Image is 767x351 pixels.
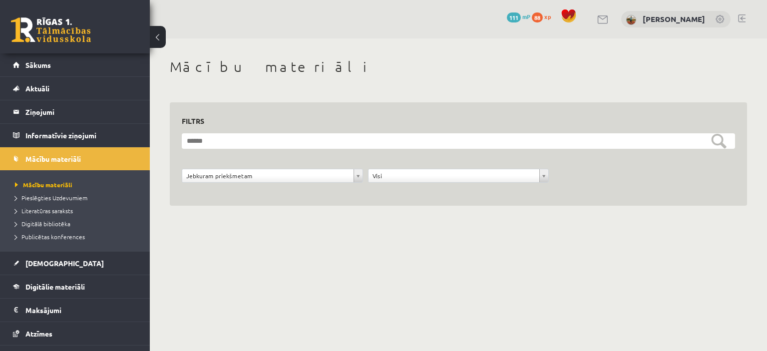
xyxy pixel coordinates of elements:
span: Digitālā bibliotēka [15,220,70,228]
h1: Mācību materiāli [170,58,747,75]
legend: Ziņojumi [25,100,137,123]
span: Mācību materiāli [15,181,72,189]
a: Rīgas 1. Tālmācības vidusskola [11,17,91,42]
span: Atzīmes [25,329,52,338]
a: [PERSON_NAME] [643,14,705,24]
a: Aktuāli [13,77,137,100]
span: Visi [373,169,536,182]
a: Mācību materiāli [15,180,140,189]
legend: Maksājumi [25,299,137,322]
span: Digitālie materiāli [25,282,85,291]
a: Informatīvie ziņojumi [13,124,137,147]
span: [DEMOGRAPHIC_DATA] [25,259,104,268]
a: Pieslēgties Uzdevumiem [15,193,140,202]
a: Digitālā bibliotēka [15,219,140,228]
img: Toms Tarasovs [626,15,636,25]
span: mP [522,12,530,20]
span: xp [544,12,551,20]
a: 88 xp [532,12,556,20]
a: 111 mP [507,12,530,20]
a: Sākums [13,53,137,76]
a: Maksājumi [13,299,137,322]
span: Literatūras saraksts [15,207,73,215]
a: Visi [369,169,549,182]
span: Publicētas konferences [15,233,85,241]
a: Literatūras saraksts [15,206,140,215]
span: Jebkuram priekšmetam [186,169,350,182]
span: Pieslēgties Uzdevumiem [15,194,87,202]
span: Mācību materiāli [25,154,81,163]
a: Jebkuram priekšmetam [182,169,363,182]
span: 88 [532,12,543,22]
span: 111 [507,12,521,22]
span: Aktuāli [25,84,49,93]
a: Ziņojumi [13,100,137,123]
legend: Informatīvie ziņojumi [25,124,137,147]
span: Sākums [25,60,51,69]
a: [DEMOGRAPHIC_DATA] [13,252,137,275]
a: Mācību materiāli [13,147,137,170]
a: Digitālie materiāli [13,275,137,298]
a: Publicētas konferences [15,232,140,241]
h3: Filtrs [182,114,723,128]
a: Atzīmes [13,322,137,345]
